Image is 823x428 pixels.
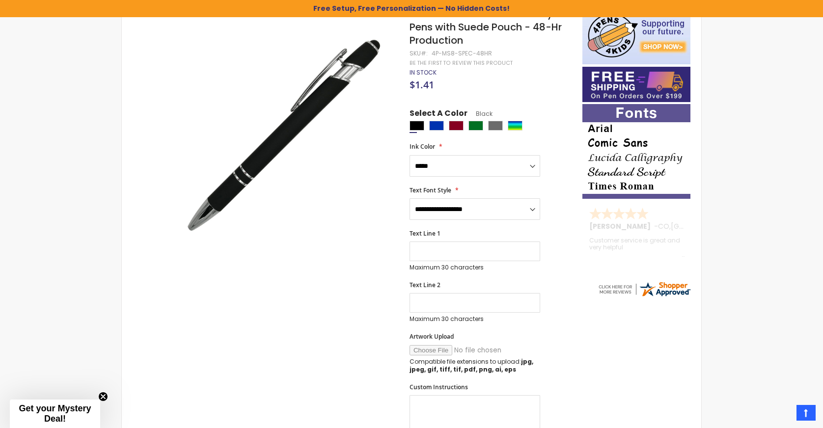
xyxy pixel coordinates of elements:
[410,121,424,131] div: Black
[589,237,685,258] div: Customer service is great and very helpful
[172,22,396,246] img: regal_rubber_black_n_3_2_1_1.jpeg
[98,392,108,401] button: Close teaser
[410,357,533,374] strong: jpg, jpeg, gif, tiff, tif, pdf, png, ai, eps
[449,121,464,131] div: Burgundy
[582,104,690,199] img: font-personalization-examples
[429,121,444,131] div: Blue
[410,68,437,77] span: In stock
[658,221,669,231] span: CO
[589,221,654,231] span: [PERSON_NAME]
[597,292,691,300] a: 4pens.com certificate URL
[410,78,434,91] span: $1.41
[410,281,440,289] span: Text Line 2
[582,7,690,64] img: 4pens 4 kids
[467,109,493,118] span: Black
[488,121,503,131] div: Grey
[468,121,483,131] div: Green
[597,280,691,298] img: 4pens.com widget logo
[410,332,454,341] span: Artwork Upload
[410,69,437,77] div: Availability
[410,186,451,194] span: Text Font Style
[410,358,540,374] p: Compatible file extensions to upload:
[410,7,567,47] span: Custom Soft Touch Metal Stylus Pens with Suede Pouch - 48-Hr Production
[410,315,540,323] p: Maximum 30 characters
[410,229,440,238] span: Text Line 1
[410,108,467,121] span: Select A Color
[19,403,91,424] span: Get your Mystery Deal!
[410,383,468,391] span: Custom Instructions
[10,400,100,428] div: Get your Mystery Deal!Close teaser
[410,49,428,57] strong: SKU
[410,264,540,271] p: Maximum 30 characters
[654,221,743,231] span: - ,
[410,142,435,151] span: Ink Color
[508,121,522,131] div: Assorted
[410,59,513,67] a: Be the first to review this product
[582,67,690,102] img: Free shipping on orders over $199
[742,401,823,428] iframe: Google Customer Reviews
[432,50,492,57] div: 4P-MS8-SPEC-48HR
[671,221,743,231] span: [GEOGRAPHIC_DATA]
